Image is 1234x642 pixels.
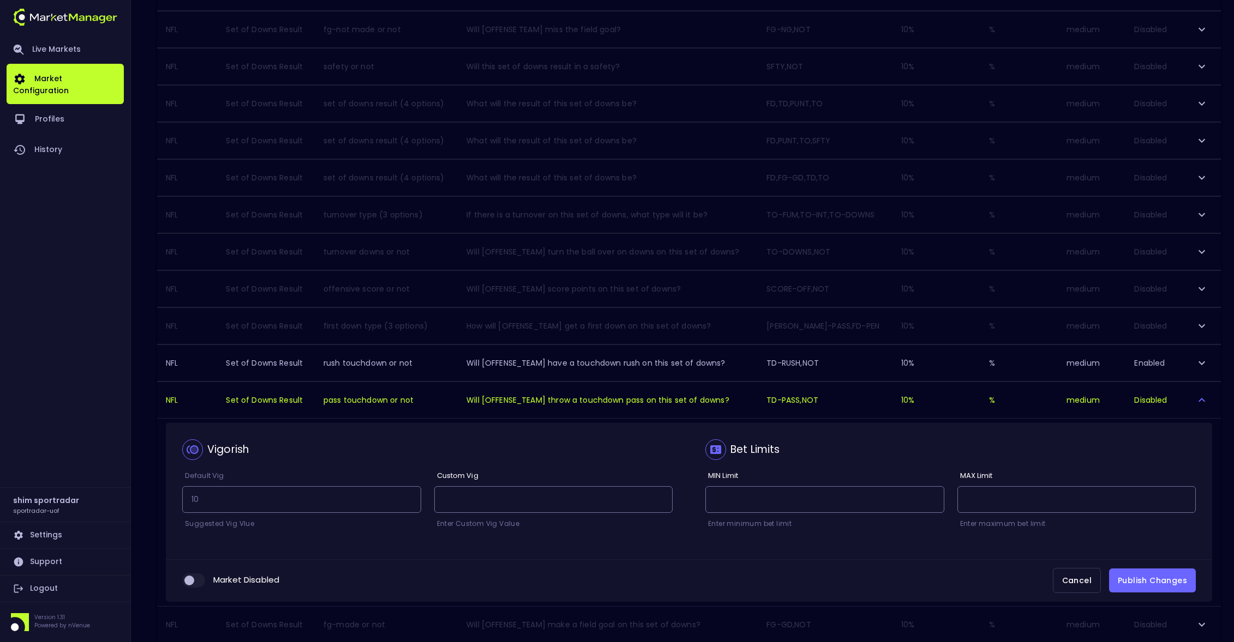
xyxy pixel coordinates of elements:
td: Set of Downs Result [217,382,315,419]
td: % [980,308,1058,344]
span: Disabled [1134,209,1167,220]
a: Settings [7,522,124,548]
button: Publish Changes [1109,568,1196,593]
td: offensive score or not [315,271,458,307]
div: Version 1.31Powered by nVenue [7,613,124,631]
th: NFL [157,234,217,270]
th: NFL [157,308,217,344]
td: Set of Downs Result [217,49,315,85]
td: 10 % [892,11,980,48]
td: % [980,345,1058,381]
button: expand row [1193,131,1211,150]
td: 10 % [892,345,980,381]
td: SCORE-OFF,NOT [758,271,892,307]
td: medium [1058,49,1125,85]
a: Live Markets [7,35,124,64]
td: Set of Downs Result [217,160,315,196]
span: Disabled [1134,246,1167,257]
td: Set of Downs Result [217,123,315,159]
span: Disabled [1134,619,1167,630]
span: Disabled [1134,61,1167,72]
th: NFL [157,11,217,48]
button: expand row [1193,205,1211,224]
td: Will [OFFENSE TEAM] miss the field goal? [458,11,758,48]
td: % [980,49,1058,85]
td: SFTY,NOT [758,49,892,85]
td: medium [1058,308,1125,344]
span: Market Disabled [213,574,279,585]
button: expand row [1193,20,1211,39]
td: % [980,234,1058,270]
th: NFL [157,197,217,233]
p: Suggested Vig Vlue [182,518,421,529]
span: Disabled [1134,24,1167,35]
td: If there is a turnover on this set of downs, what type will it be? [458,197,758,233]
label: Default Vig [182,471,224,481]
span: Disabled [1134,283,1167,294]
label: MAX Limit [957,471,993,481]
td: Will [OFFENSE_TEAM] turn the ball over on downs on this set of downs? [458,234,758,270]
th: NFL [157,49,217,85]
span: Disabled [1134,320,1167,331]
td: Will [OFFENSE_TEAM] score points on this set of downs? [458,271,758,307]
button: expand row [1193,615,1211,634]
td: set of downs result (4 options) [315,123,458,159]
div: Vigorish [207,442,249,457]
td: fg-not made or not [315,11,458,48]
div: Bet Limits [730,442,780,457]
td: % [980,11,1058,48]
td: Set of Downs Result [217,271,315,307]
td: % [980,123,1058,159]
p: Version 1.31 [34,613,90,621]
td: [PERSON_NAME]-PASS,FD-PEN [758,308,892,344]
td: Will this set of downs result in a safety? [458,49,758,85]
td: 10 % [892,197,980,233]
td: TO-FUM,TO-INT,TO-DOWNS [758,197,892,233]
h3: sportradar-uof [13,506,59,514]
td: medium [1058,197,1125,233]
td: % [980,197,1058,233]
td: FD,FG-GD,TD,TO [758,160,892,196]
span: Disabled [1134,135,1167,146]
td: medium [1058,160,1125,196]
td: Set of Downs Result [217,345,315,381]
td: % [980,382,1058,419]
span: Disabled [1134,98,1167,109]
td: medium [1058,382,1125,419]
button: expand row [1193,280,1211,298]
span: Enabled [1134,358,1165,368]
td: TD-PASS,NOT [758,382,892,419]
a: Market Configuration [7,64,124,104]
td: How will [OFFENSE_TEAM] get a first down on this set of downs? [458,308,758,344]
a: History [7,135,124,165]
a: Logout [7,576,124,602]
td: 10 % [892,308,980,344]
th: NFL [157,382,217,419]
h2: shim sportradar [13,494,79,506]
td: % [980,86,1058,122]
td: What will the result of this set of downs be? [458,123,758,159]
td: TD-RUSH,NOT [758,345,892,381]
td: % [980,271,1058,307]
td: medium [1058,11,1125,48]
td: 10 % [892,160,980,196]
td: Will [OFFENSE_TEAM] throw a touchdown pass on this set of downs? [458,382,758,419]
td: 10 % [892,382,980,419]
td: rush touchdown or not [315,345,458,381]
td: medium [1058,345,1125,381]
td: Set of Downs Result [217,308,315,344]
td: set of downs result (4 options) [315,86,458,122]
button: expand row [1193,354,1211,372]
button: Cancel [1053,568,1101,593]
p: Enter maximum bet limit [957,518,1196,529]
td: set of downs result (4 options) [315,160,458,196]
a: Profiles [7,104,124,135]
th: NFL [157,86,217,122]
td: Set of Downs Result [217,197,315,233]
td: FD,PUNT,TO,SFTY [758,123,892,159]
th: NFL [157,271,217,307]
td: turnover type (3 options) [315,197,458,233]
button: expand row [1193,243,1211,261]
label: Custom Vig [434,471,478,481]
a: Support [7,549,124,575]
